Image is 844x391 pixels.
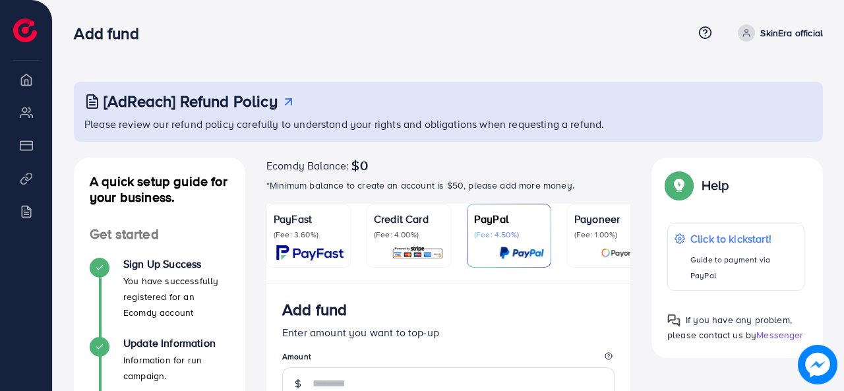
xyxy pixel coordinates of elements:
[123,273,229,320] p: You have successfully registered for an Ecomdy account
[574,211,644,227] p: Payoneer
[667,173,691,197] img: Popup guide
[123,352,229,384] p: Information for run campaign.
[274,229,344,240] p: (Fee: 3.60%)
[74,24,149,43] h3: Add fund
[84,116,815,132] p: Please review our refund policy carefully to understand your rights and obligations when requesti...
[374,211,444,227] p: Credit Card
[276,245,344,260] img: card
[690,231,797,247] p: Click to kickstart!
[702,177,729,193] p: Help
[282,324,615,340] p: Enter amount you want to top-up
[474,229,544,240] p: (Fee: 4.50%)
[690,252,797,284] p: Guide to payment via PayPal
[104,92,278,111] h3: [AdReach] Refund Policy
[282,300,347,319] h3: Add fund
[351,158,367,173] span: $0
[266,158,349,173] span: Ecomdy Balance:
[667,314,680,327] img: Popup guide
[282,351,615,367] legend: Amount
[667,313,792,342] span: If you have any problem, please contact us by
[123,337,229,349] h4: Update Information
[266,177,630,193] p: *Minimum balance to create an account is $50, please add more money.
[74,258,245,337] li: Sign Up Success
[392,245,444,260] img: card
[374,229,444,240] p: (Fee: 4.00%)
[74,226,245,243] h4: Get started
[274,211,344,227] p: PayFast
[123,258,229,270] h4: Sign Up Success
[574,229,644,240] p: (Fee: 1.00%)
[798,345,837,384] img: image
[474,211,544,227] p: PayPal
[13,18,37,42] img: logo
[601,245,644,260] img: card
[74,173,245,205] h4: A quick setup guide for your business.
[756,328,803,342] span: Messenger
[733,24,823,42] a: SkinEra official
[760,25,823,41] p: SkinEra official
[499,245,544,260] img: card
